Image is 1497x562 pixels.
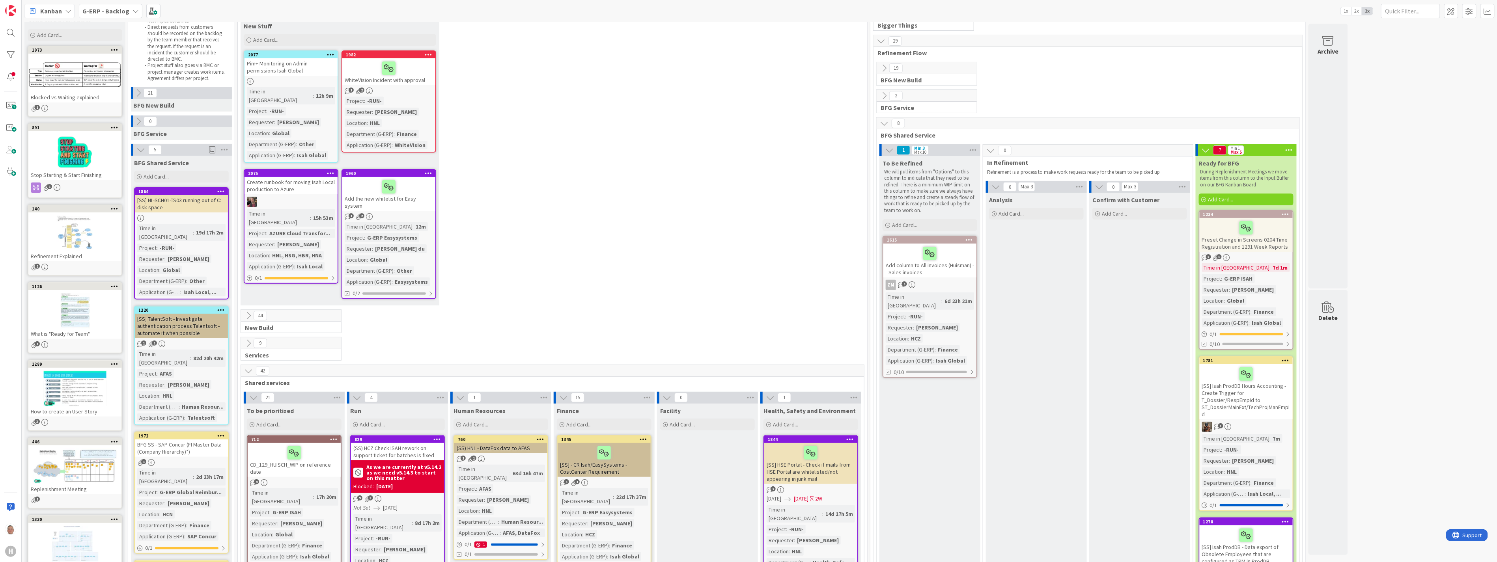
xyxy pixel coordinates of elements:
div: 1973Blocked vs Waiting explained [28,47,121,102]
div: 1289How to create an User Story [28,361,121,417]
div: Time in [GEOGRAPHIC_DATA] [247,209,310,227]
div: Create runbook for moving Isah Local production to Azure [245,177,338,194]
div: 1234 [1200,211,1293,218]
div: 1289 [28,361,121,368]
span: : [190,354,191,363]
span: : [1249,318,1250,327]
span: Add Card... [144,173,169,180]
div: Time in [GEOGRAPHIC_DATA] [1202,434,1270,443]
div: Application (G-ERP) [345,277,392,286]
div: HCZ [909,334,923,343]
span: Add Card... [256,421,282,428]
div: Requester [345,108,372,116]
span: : [164,380,166,389]
div: Department (G-ERP) [247,140,296,149]
div: ZM [886,280,896,290]
span: 1 [349,213,354,218]
span: 1 [1218,423,1223,428]
span: : [157,369,158,378]
img: BF [247,197,257,207]
span: : [394,266,395,275]
a: 1982WhiteVision Incident with approvalProject:-RUN-Requester:[PERSON_NAME]Location:HNLDepartment ... [342,50,436,153]
div: (SS) HNL - DataFox data to AFAS [454,443,547,453]
span: : [364,97,365,105]
div: 1220[SS] TalentSoft - Investigate authentication process Talentsoft - automate it when possible [135,307,228,338]
div: 0/1 [245,273,338,283]
div: [PERSON_NAME] [1230,285,1276,294]
div: [SS] NL-SCH01-TS03 running out of C: disk space [135,195,228,212]
div: [PERSON_NAME] [1230,456,1276,465]
div: [PERSON_NAME] [275,118,321,127]
span: Add Card... [892,221,917,229]
span: : [1251,307,1252,316]
span: : [933,356,934,365]
span: : [935,345,936,354]
span: : [184,413,185,422]
span: : [310,214,311,222]
span: Add Card... [999,210,1024,217]
span: : [913,323,914,332]
div: HNL [161,391,174,400]
div: 829 [355,437,444,442]
span: 1 [349,87,354,93]
div: HNL [368,119,382,127]
div: Location [247,129,269,138]
div: 2075 [245,170,338,177]
span: : [269,251,270,260]
a: 1972BFG SS - SAP Concur (FI Master Data (Company Hierarchy)*)Time in [GEOGRAPHIC_DATA]:2d 23h 17m... [134,432,229,554]
div: Department (G-ERP) [345,266,394,275]
a: 1234Preset Change in Screens 0204 Time Registration and 1291 Week ReportsTime in [GEOGRAPHIC_DATA... [1199,210,1294,350]
div: 15h 53m [311,214,335,222]
div: 12h 9m [314,91,335,100]
div: [SS] Isah ProdDB Hours Accounting - Create Trigger for T_Dossier/RespEmpId to ST_DossierMainExt/T... [1200,364,1293,419]
img: Visit kanbanzone.com [5,5,16,16]
div: 1615Add column to All invoices (Huisman) -- Sales invoices [883,236,976,277]
input: Quick Filter... [1381,4,1440,18]
div: Isah Local, ... [181,288,218,296]
div: 140Refinement Explained [28,205,121,261]
div: [SS] - CR Isah/EasySystems - CostCenter Requirement [558,443,651,477]
a: 2077Pim+ Monitoring on Admin permissions Isah GlobalTime in [GEOGRAPHIC_DATA]:12h 9mProject:-RUN-... [244,50,338,163]
div: 712CD_129_HUISCH_WIP on reference date [248,436,341,477]
div: 2077Pim+ Monitoring on Admin permissions Isah Global [245,51,338,76]
div: [SS] TalentSoft - Investigate authentication process Talentsoft - automate it when possible [135,314,228,338]
span: Add Card... [1102,210,1127,217]
span: 2 [1206,254,1211,259]
div: Global [161,266,182,274]
span: 1 [461,456,466,461]
div: Location [345,255,367,264]
span: 2 [359,213,364,218]
span: : [164,255,166,263]
div: Time in [GEOGRAPHIC_DATA] [247,87,313,104]
span: 1 [47,184,52,189]
div: 712 [248,436,341,443]
div: Refinement Explained [28,251,121,261]
div: Application (G-ERP) [345,141,392,149]
span: : [274,240,275,249]
span: : [269,129,270,138]
div: Blocked vs Waiting explained [28,92,121,102]
span: : [180,288,181,296]
div: Add column to All invoices (Huisman) -- Sales invoices [883,244,976,277]
span: : [159,391,161,400]
img: VK [1202,422,1212,432]
a: 446Replenishment Meeting [28,437,122,509]
div: 2077 [248,52,338,58]
div: Project [247,229,266,238]
div: Time in [GEOGRAPHIC_DATA] [886,292,941,310]
div: Isah Global [295,151,328,160]
div: HNL, HSG, HBR, HNA [270,251,324,260]
div: -RUN- [267,107,286,115]
div: 1345[SS] - CR Isah/EasySystems - CostCenter Requirement [558,436,651,477]
div: 1972BFG SS - SAP Concur (FI Master Data (Company Hierarchy)*) [135,432,228,457]
div: ZM [883,280,976,290]
span: : [186,277,187,285]
span: : [1270,263,1271,272]
span: : [157,244,158,252]
div: 1289 [32,361,121,367]
span: 2 [35,264,40,269]
a: 2075Create runbook for moving Isah Local production to AzureBFTime in [GEOGRAPHIC_DATA]:15h 53mPr... [244,169,338,284]
div: [PERSON_NAME] [373,108,419,116]
div: What is "Ready for Team" [28,329,121,339]
div: 1972 [135,432,228,439]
